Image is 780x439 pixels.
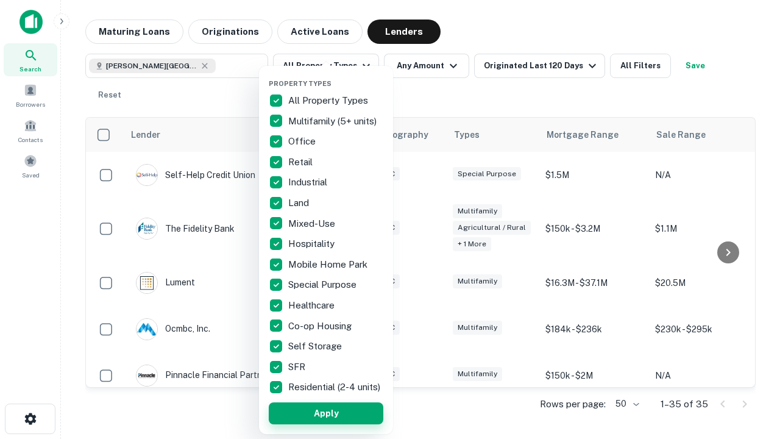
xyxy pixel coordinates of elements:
button: Apply [269,402,383,424]
p: Residential (2-4 units) [288,380,383,394]
p: Co-op Housing [288,319,354,334]
p: All Property Types [288,93,370,108]
p: Self Storage [288,339,344,354]
p: Mobile Home Park [288,257,370,272]
p: SFR [288,360,308,374]
p: Retail [288,155,315,170]
p: Special Purpose [288,277,359,292]
p: Office [288,134,318,149]
iframe: Chat Widget [719,341,780,400]
p: Land [288,196,311,210]
p: Hospitality [288,237,337,251]
p: Mixed-Use [288,216,338,231]
p: Multifamily (5+ units) [288,114,379,129]
p: Industrial [288,175,330,190]
p: Healthcare [288,298,337,313]
span: Property Types [269,80,331,87]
